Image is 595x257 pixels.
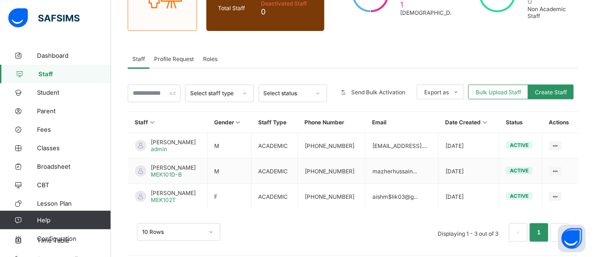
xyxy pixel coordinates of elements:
[37,181,111,189] span: CBT
[510,167,529,174] span: active
[438,159,499,184] td: [DATE]
[401,9,463,16] span: [DEMOGRAPHIC_DATA]
[234,119,242,126] i: Sort in Ascending Order
[207,184,251,209] td: F
[37,126,111,133] span: Fees
[151,190,196,196] span: [PERSON_NAME]
[438,112,499,133] th: Date Created
[37,89,111,96] span: Student
[207,159,251,184] td: M
[207,133,251,159] td: M
[151,196,176,203] span: MEK102T
[203,55,217,62] span: Roles
[8,8,80,28] img: safsims
[424,89,449,96] span: Export as
[251,112,298,133] th: Staff Type
[551,223,569,242] li: 下一页
[366,184,439,209] td: aishm$lik03@g...
[510,142,529,148] span: active
[298,133,366,159] td: [PHONE_NUMBER]
[261,7,313,16] span: 0
[366,112,439,133] th: Email
[151,171,182,178] span: MEK101D-B
[509,223,527,242] li: 上一页
[499,112,542,133] th: Status
[510,193,529,199] span: active
[207,112,251,133] th: Gender
[132,55,145,62] span: Staff
[534,226,543,239] a: 1
[149,119,156,126] i: Sort in Ascending Order
[298,184,366,209] td: [PHONE_NUMBER]
[298,159,366,184] td: [PHONE_NUMBER]
[438,133,499,159] td: [DATE]
[37,235,111,242] span: Configuration
[551,223,569,242] button: next page
[151,139,196,146] span: [PERSON_NAME]
[438,184,499,209] td: [DATE]
[251,184,298,209] td: ACADEMIC
[251,159,298,184] td: ACADEMIC
[481,119,489,126] i: Sort in Ascending Order
[142,229,203,236] div: 10 Rows
[431,223,505,242] li: Displaying 1 - 3 out of 3
[509,223,527,242] button: prev page
[530,223,548,242] li: 1
[151,146,167,153] span: admin
[264,90,310,97] div: Select status
[366,133,439,159] td: [EMAIL_ADDRESS]....
[476,89,521,96] span: Bulk Upload Staff
[128,112,208,133] th: Staff
[527,6,567,19] span: Non Academic Staff
[366,159,439,184] td: mazherhussain...
[37,163,111,170] span: Broadsheet
[154,55,194,62] span: Profile Request
[37,52,111,59] span: Dashboard
[298,112,366,133] th: Phone Number
[542,112,578,133] th: Actions
[37,216,111,224] span: Help
[351,89,405,96] span: Send Bulk Activation
[37,107,111,115] span: Parent
[251,133,298,159] td: ACADEMIC
[37,144,111,152] span: Classes
[38,70,111,78] span: Staff
[151,164,196,171] span: [PERSON_NAME]
[558,225,586,252] button: Open asap
[37,200,111,207] span: Lesson Plan
[190,90,236,97] div: Select staff type
[216,2,259,14] div: Total Staff
[535,89,567,96] span: Create Staff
